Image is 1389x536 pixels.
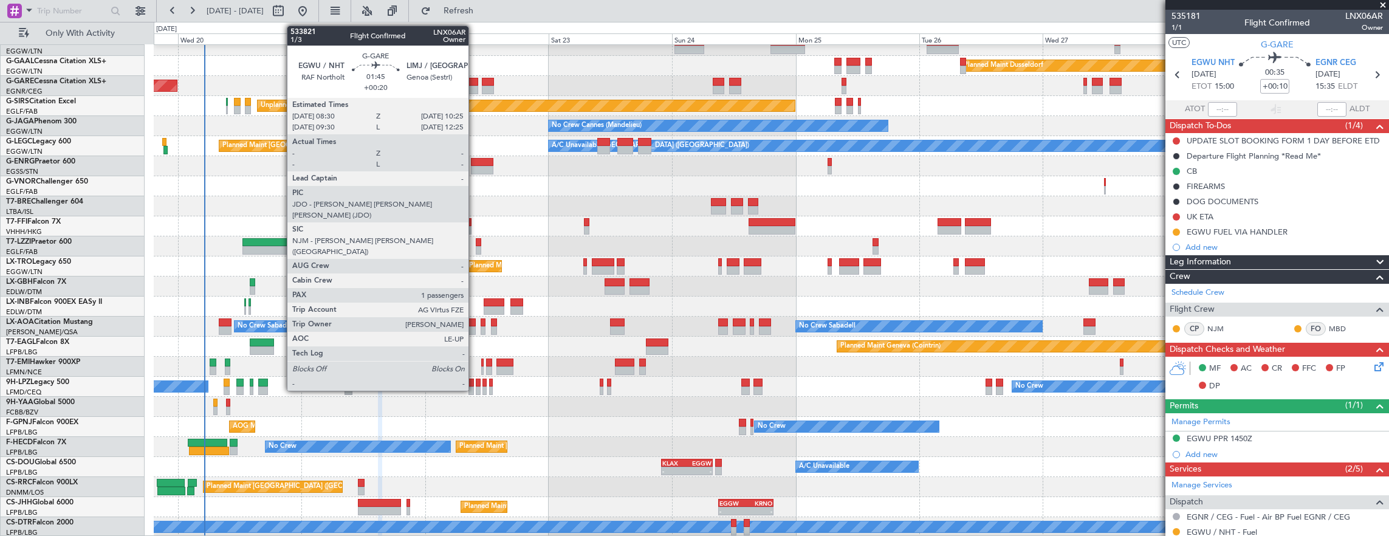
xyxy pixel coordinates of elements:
[1171,479,1232,492] a: Manage Services
[6,428,38,437] a: LFPB/LBG
[6,419,78,426] a: F-GPNJFalcon 900EX
[6,479,32,486] span: CS-RRC
[1345,10,1383,22] span: LNX06AR
[238,317,294,335] div: No Crew Sabadell
[719,500,746,507] div: EGGW
[6,348,38,357] a: LFPB/LBG
[6,78,34,85] span: G-GARE
[919,33,1043,44] div: Tue 26
[6,207,33,216] a: LTBA/ISL
[6,459,35,466] span: CS-DOU
[6,47,43,56] a: EGGW/LTN
[1187,211,1213,222] div: UK ETA
[6,328,78,337] a: [PERSON_NAME]/QSA
[1171,287,1224,299] a: Schedule Crew
[746,500,772,507] div: KRNO
[6,439,66,446] a: F-HECDFalcon 7X
[37,2,107,20] input: Trip Number
[1170,119,1231,133] span: Dispatch To-Dos
[1208,102,1237,117] input: --:--
[796,33,919,44] div: Mon 25
[840,337,941,356] div: Planned Maint Geneva (Cointrin)
[1207,323,1235,334] a: NJM
[1170,270,1190,284] span: Crew
[1170,255,1231,269] span: Leg Information
[469,257,660,275] div: Planned Maint [GEOGRAPHIC_DATA] ([GEOGRAPHIC_DATA])
[261,97,413,115] div: Unplanned Maint Oxford ([GEOGRAPHIC_DATA])
[233,417,438,436] div: AOG Maint Hyères ([GEOGRAPHIC_DATA]-[GEOGRAPHIC_DATA])
[1185,242,1383,252] div: Add new
[1345,462,1363,475] span: (2/5)
[1261,38,1294,51] span: G-GARE
[6,158,75,165] a: G-ENRGPraetor 600
[6,267,43,277] a: EGGW/LTN
[6,499,74,506] a: CS-JHHGlobal 6000
[1350,103,1370,115] span: ALDT
[1187,166,1197,176] div: CB
[178,33,301,44] div: Wed 20
[746,507,772,515] div: -
[1187,512,1350,522] a: EGNR / CEG - Fuel - Air BP Fuel EGNR / CEG
[758,417,786,436] div: No Crew
[6,278,66,286] a: LX-GBHFalcon 7X
[1187,227,1288,237] div: EGWU FUEL VIA HANDLER
[6,227,42,236] a: VHHH/HKG
[687,467,712,475] div: -
[6,218,61,225] a: T7-FFIFalcon 7X
[6,138,71,145] a: G-LEGCLegacy 600
[1170,399,1198,413] span: Permits
[6,78,106,85] a: G-GARECessna Citation XLS+
[6,198,31,205] span: T7-BRE
[1338,81,1357,93] span: ELDT
[6,238,72,246] a: T7-LZZIPraetor 600
[6,187,38,196] a: EGLF/FAB
[1170,495,1203,509] span: Dispatch
[1315,69,1340,81] span: [DATE]
[6,399,33,406] span: 9H-YAA
[1345,22,1383,33] span: Owner
[1192,69,1216,81] span: [DATE]
[6,178,36,185] span: G-VNOR
[6,198,83,205] a: T7-BREChallenger 604
[6,448,38,457] a: LFPB/LBG
[6,98,76,105] a: G-SIRSCitation Excel
[6,399,75,406] a: 9H-YAAGlobal 5000
[6,107,38,116] a: EGLF/FAB
[662,467,687,475] div: -
[6,499,32,506] span: CS-JHH
[1209,363,1221,375] span: MF
[1306,322,1326,335] div: FO
[1187,433,1252,444] div: EGWU PPR 1450Z
[552,137,749,155] div: A/C Unavailable [GEOGRAPHIC_DATA] ([GEOGRAPHIC_DATA])
[1187,136,1380,146] div: UPDATE SLOT BOOKING FORM 1 DAY BEFORE ETD
[6,459,76,466] a: CS-DOUGlobal 6500
[1187,196,1258,207] div: DOG DOCUMENTS
[6,258,71,266] a: LX-TROLegacy 650
[6,67,43,76] a: EGGW/LTN
[207,478,398,496] div: Planned Maint [GEOGRAPHIC_DATA] ([GEOGRAPHIC_DATA])
[549,33,672,44] div: Sat 23
[1171,22,1201,33] span: 1/1
[1209,380,1220,393] span: DP
[6,368,42,377] a: LFMN/NCE
[32,29,128,38] span: Only With Activity
[6,408,38,417] a: FCBB/BZV
[6,318,93,326] a: LX-AOACitation Mustang
[719,507,746,515] div: -
[6,138,32,145] span: G-LEGC
[1315,81,1335,93] span: 15:35
[459,438,651,456] div: Planned Maint [GEOGRAPHIC_DATA] ([GEOGRAPHIC_DATA])
[799,458,849,476] div: A/C Unavailable
[1171,416,1230,428] a: Manage Permits
[6,298,102,306] a: LX-INBFalcon 900EX EASy II
[1244,16,1310,29] div: Flight Confirmed
[6,419,32,426] span: F-GPNJ
[207,5,264,16] span: [DATE] - [DATE]
[269,438,297,456] div: No Crew
[6,468,38,477] a: LFPB/LBG
[964,57,1043,75] div: Planned Maint Dusseldorf
[425,33,549,44] div: Fri 22
[6,379,30,386] span: 9H-LPZ
[1170,303,1215,317] span: Flight Crew
[156,24,177,35] div: [DATE]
